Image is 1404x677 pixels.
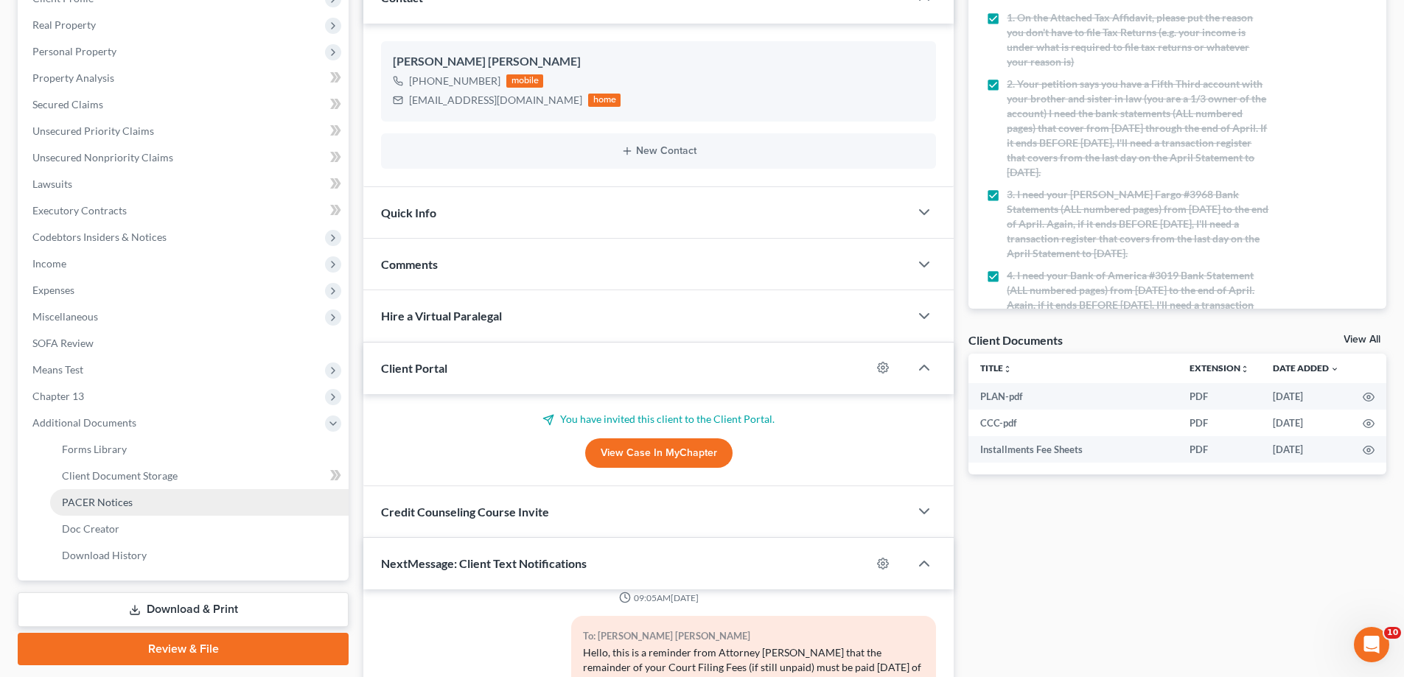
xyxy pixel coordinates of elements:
div: Client Documents [968,332,1063,348]
iframe: Intercom live chat [1354,627,1389,662]
td: [DATE] [1261,383,1351,410]
span: Personal Property [32,45,116,57]
span: 1.​ On the Attached Tax Affidavit, please put the reason you don't have to file Tax Returns (e.g.... [1007,10,1269,69]
a: Doc Creator [50,516,349,542]
span: Additional Documents [32,416,136,429]
a: Download History [50,542,349,569]
td: CCC-pdf [968,410,1178,436]
div: To: [PERSON_NAME] [PERSON_NAME] [583,628,924,645]
p: You have invited this client to the Client Portal. [381,412,936,427]
td: PLAN-pdf [968,383,1178,410]
span: Property Analysis [32,71,114,84]
a: Unsecured Nonpriority Claims [21,144,349,171]
i: expand_more [1330,365,1339,373]
a: Client Document Storage [50,463,349,489]
a: PACER Notices [50,489,349,516]
span: Hire a Virtual Paralegal [381,309,502,323]
span: Unsecured Nonpriority Claims [32,151,173,164]
span: Means Test [32,363,83,376]
td: PDF [1178,436,1261,463]
span: Doc Creator [62,522,119,535]
span: 10 [1384,627,1401,639]
a: View Case in MyChapter [585,438,733,468]
span: Client Document Storage [62,469,178,482]
span: 3. I need your [PERSON_NAME] Fargo #3968 Bank Statements (ALL numbered pages) from [DATE] to the ... [1007,187,1269,261]
a: Download & Print [18,592,349,627]
td: [DATE] [1261,410,1351,436]
button: New Contact [393,145,924,157]
span: Quick Info [381,206,436,220]
td: PDF [1178,410,1261,436]
div: [PERSON_NAME] [PERSON_NAME] [393,53,924,71]
span: Unsecured Priority Claims [32,124,154,137]
a: Review & File [18,633,349,665]
span: Chapter 13 [32,390,84,402]
a: Secured Claims [21,91,349,118]
i: unfold_more [1003,365,1012,373]
div: mobile [506,74,543,88]
a: Date Added expand_more [1273,362,1339,373]
span: SOFA Review [32,337,94,349]
span: Executory Contracts [32,204,127,217]
a: Property Analysis [21,65,349,91]
span: Lawsuits [32,178,72,190]
i: unfold_more [1240,365,1249,373]
span: Client Portal [381,361,447,375]
a: Unsecured Priority Claims [21,118,349,144]
span: PACER Notices [62,496,133,508]
div: [EMAIL_ADDRESS][DOMAIN_NAME] [409,93,582,108]
span: Secured Claims [32,98,103,111]
a: Lawsuits [21,171,349,197]
span: Comments [381,257,438,271]
div: home [588,94,621,107]
span: Codebtors Insiders & Notices [32,231,167,243]
a: Titleunfold_more [980,362,1012,373]
span: Miscellaneous [32,310,98,323]
span: 4. I need your Bank of America #3019 Bank Statement (ALL numbered pages) from [DATE] to the end o... [1007,268,1269,342]
span: 2. Your petition says you have a Fifth Third account with your brother and sister in law (you are... [1007,77,1269,180]
a: Forms Library [50,436,349,463]
span: Expenses [32,284,74,296]
a: View All [1344,334,1380,345]
span: Income [32,257,66,270]
td: [DATE] [1261,436,1351,463]
span: Credit Counseling Course Invite [381,505,549,519]
a: Extensionunfold_more [1190,362,1249,373]
span: NextMessage: Client Text Notifications [381,556,587,570]
a: Executory Contracts [21,197,349,224]
td: PDF [1178,383,1261,410]
span: Download History [62,549,147,561]
td: Installments Fee Sheets [968,436,1178,463]
a: SOFA Review [21,330,349,357]
div: [PHONE_NUMBER] [409,74,500,88]
span: Forms Library [62,443,127,455]
div: 09:05AM[DATE] [381,592,936,604]
span: Real Property [32,18,96,31]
